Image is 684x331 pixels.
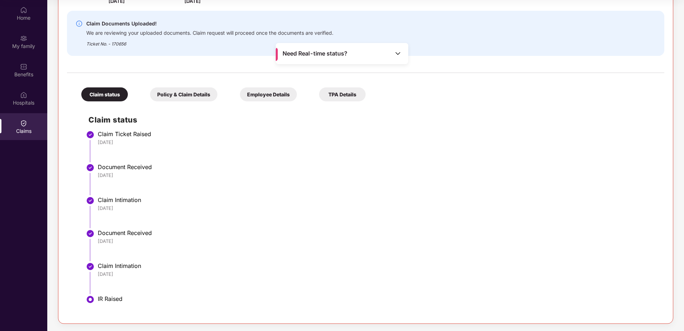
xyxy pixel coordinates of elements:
img: svg+xml;base64,PHN2ZyBpZD0iSG9zcGl0YWxzIiB4bWxucz0iaHR0cDovL3d3dy53My5vcmcvMjAwMC9zdmciIHdpZHRoPS... [20,91,27,99]
img: svg+xml;base64,PHN2ZyBpZD0iU3RlcC1Eb25lLTMyeDMyIiB4bWxucz0iaHR0cDovL3d3dy53My5vcmcvMjAwMC9zdmciIH... [86,262,95,271]
img: Toggle Icon [394,50,401,57]
img: svg+xml;base64,PHN2ZyBpZD0iU3RlcC1BY3RpdmUtMzJ4MzIiIHhtbG5zPSJodHRwOi8vd3d3LnczLm9yZy8yMDAwL3N2Zy... [86,295,95,304]
div: [DATE] [98,205,657,211]
span: Need Real-time status? [283,50,347,57]
div: IR Raised [98,295,657,302]
img: svg+xml;base64,PHN2ZyBpZD0iU3RlcC1Eb25lLTMyeDMyIiB4bWxucz0iaHR0cDovL3d3dy53My5vcmcvMjAwMC9zdmciIH... [86,130,95,139]
div: Claim Ticket Raised [98,130,657,138]
img: svg+xml;base64,PHN2ZyBpZD0iU3RlcC1Eb25lLTMyeDMyIiB4bWxucz0iaHR0cDovL3d3dy53My5vcmcvMjAwMC9zdmciIH... [86,163,95,172]
div: Claim Intimation [98,262,657,269]
img: svg+xml;base64,PHN2ZyBpZD0iQmVuZWZpdHMiIHhtbG5zPSJodHRwOi8vd3d3LnczLm9yZy8yMDAwL3N2ZyIgd2lkdGg9Ij... [20,63,27,70]
div: Ticket No. - 170656 [86,36,333,47]
img: svg+xml;base64,PHN2ZyBpZD0iQ2xhaW0iIHhtbG5zPSJodHRwOi8vd3d3LnczLm9yZy8yMDAwL3N2ZyIgd2lkdGg9IjIwIi... [20,120,27,127]
div: Claim Documents Uploaded! [86,19,333,28]
div: Employee Details [240,87,297,101]
h2: Claim status [88,114,657,126]
img: svg+xml;base64,PHN2ZyB3aWR0aD0iMjAiIGhlaWdodD0iMjAiIHZpZXdCb3g9IjAgMCAyMCAyMCIgZmlsbD0ibm9uZSIgeG... [20,35,27,42]
div: TPA Details [319,87,366,101]
div: [DATE] [98,238,657,244]
div: We are reviewing your uploaded documents. Claim request will proceed once the documents are verif... [86,28,333,36]
img: svg+xml;base64,PHN2ZyBpZD0iU3RlcC1Eb25lLTMyeDMyIiB4bWxucz0iaHR0cDovL3d3dy53My5vcmcvMjAwMC9zdmciIH... [86,196,95,205]
img: svg+xml;base64,PHN2ZyBpZD0iSW5mby0yMHgyMCIgeG1sbnM9Imh0dHA6Ly93d3cudzMub3JnLzIwMDAvc3ZnIiB3aWR0aD... [76,20,83,27]
div: [DATE] [98,172,657,178]
div: Policy & Claim Details [150,87,217,101]
div: [DATE] [98,139,657,145]
div: Claim Intimation [98,196,657,203]
div: Document Received [98,229,657,236]
img: svg+xml;base64,PHN2ZyBpZD0iSG9tZSIgeG1sbnM9Imh0dHA6Ly93d3cudzMub3JnLzIwMDAvc3ZnIiB3aWR0aD0iMjAiIG... [20,6,27,14]
div: Claim status [81,87,128,101]
img: svg+xml;base64,PHN2ZyBpZD0iU3RlcC1Eb25lLTMyeDMyIiB4bWxucz0iaHR0cDovL3d3dy53My5vcmcvMjAwMC9zdmciIH... [86,229,95,238]
div: Document Received [98,163,657,171]
div: [DATE] [98,271,657,277]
